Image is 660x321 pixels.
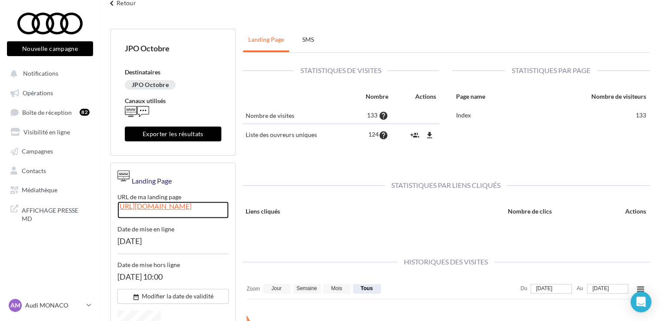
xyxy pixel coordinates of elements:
[25,301,83,310] p: Audi MONACO
[385,181,507,189] span: Statistiques par liens cliqués
[117,269,229,289] div: [DATE] 10:00
[117,218,229,234] div: Date de mise en ligne
[242,107,351,124] td: Nombre de visites
[555,204,650,222] th: Actions
[130,170,172,186] div: landing page
[296,285,317,291] text: Semaine
[125,43,221,54] div: JPO Octobre
[630,291,651,312] div: Open Intercom Messenger
[117,186,229,201] div: URL de ma landing page
[243,29,289,50] a: landing page
[452,107,525,123] td: Index
[117,201,229,218] a: [URL][DOMAIN_NAME]
[382,204,555,222] th: Nombre de clics
[408,127,421,142] button: group_add
[117,234,229,254] div: [DATE]
[5,104,95,120] a: Boîte de réception82
[133,294,142,301] i: date_range
[125,80,176,90] div: JPO Octobre
[423,127,436,142] button: file_download
[10,301,20,310] span: AM
[271,285,281,291] text: Jour
[5,162,95,178] a: Contacts
[80,109,90,116] div: 82
[22,186,57,194] span: Médiathèque
[592,285,609,291] tspan: [DATE]
[125,97,166,104] span: Canaux utilisés
[125,127,221,141] button: Exporter les résultats
[23,128,70,135] span: Visibilité en ligne
[23,70,58,77] span: Notifications
[367,111,377,119] span: 133
[117,254,229,269] div: Date de mise hors ligne
[5,124,95,139] a: Visibilité en ligne
[22,147,53,155] span: Campagnes
[291,29,326,50] a: SMS
[117,289,229,304] button: Modifier la date de validité
[5,181,95,197] a: Médiathèque
[379,131,388,140] i: help
[293,66,387,74] span: Statistiques de visites
[5,201,95,227] a: AFFICHAGE PRESSE MD
[247,286,260,292] text: Zoom
[242,124,351,146] td: Liste des ouvreurs uniques
[125,68,160,76] span: Destinataires
[22,108,72,116] span: Boîte de réception
[452,89,525,107] th: Page name
[410,131,419,140] i: group_add
[525,89,650,107] th: Nombre de visiteurs
[360,285,373,291] text: Tous
[7,297,93,314] a: AM Audi MONACO
[392,89,440,107] th: Actions
[525,107,650,123] td: 133
[350,89,391,107] th: Nombre
[505,66,597,74] span: Statistiques par page
[577,285,583,291] text: Au
[379,111,388,120] i: help
[425,131,433,140] i: file_download
[520,285,527,291] text: Du
[350,124,391,146] td: 124
[242,204,383,222] th: Liens cliqués
[22,204,90,223] span: AFFICHAGE PRESSE MD
[536,285,552,291] tspan: [DATE]
[5,65,91,81] button: Notifications
[7,41,93,56] button: Nouvelle campagne
[5,143,95,158] a: Campagnes
[22,167,46,174] span: Contacts
[397,257,494,266] span: Historiques des visites
[331,285,342,291] text: Mois
[23,89,53,97] span: Opérations
[5,84,95,100] a: Opérations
